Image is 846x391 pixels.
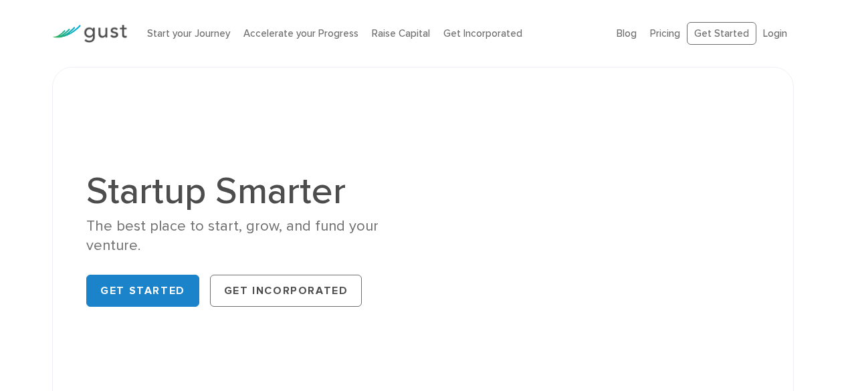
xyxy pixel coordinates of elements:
[243,27,358,39] a: Accelerate your Progress
[443,27,522,39] a: Get Incorporated
[52,25,127,43] img: Gust Logo
[86,172,413,210] h1: Startup Smarter
[687,22,756,45] a: Get Started
[86,275,199,307] a: Get Started
[650,27,680,39] a: Pricing
[617,27,637,39] a: Blog
[763,27,787,39] a: Login
[210,275,362,307] a: Get Incorporated
[372,27,430,39] a: Raise Capital
[147,27,230,39] a: Start your Journey
[86,217,413,256] div: The best place to start, grow, and fund your venture.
